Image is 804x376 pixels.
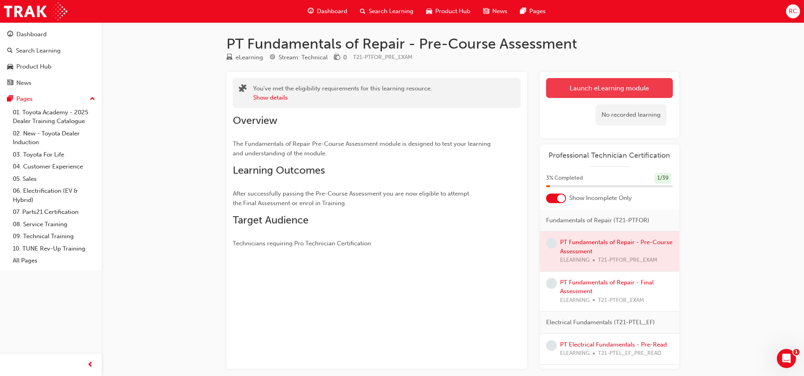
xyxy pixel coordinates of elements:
[3,43,98,58] a: Search Learning
[233,114,277,127] span: Overview
[793,349,800,355] span: 1
[269,54,275,61] span: target-icon
[10,149,98,161] a: 03. Toyota For Life
[226,35,679,53] h1: PT Fundamentals of Repair - Pre-Course Assessment
[655,173,671,184] div: 1 / 39
[10,218,98,231] a: 08. Service Training
[343,53,347,62] div: 0
[546,318,655,327] span: Electrical Fundamentals (T21-PTEL_EF)
[529,7,546,16] span: Pages
[369,7,413,16] span: Search Learning
[420,3,477,20] a: car-iconProduct Hub
[546,238,557,249] span: learningRecordVerb_NONE-icon
[10,255,98,267] a: All Pages
[546,151,673,160] a: Professional Technician Certification
[233,240,371,247] span: Technicians requiring Pro Technician Certification
[16,46,61,55] div: Search Learning
[239,85,247,94] span: puzzle-icon
[253,84,432,102] div: You've met the eligibility requirements for this learning resource.
[560,279,654,295] a: PT Fundamentals of Repair - Final Assessment
[334,53,347,63] div: Price
[777,349,796,368] iframe: Intercom live chat
[598,296,644,305] span: T21-PTFOR_EXAM
[233,140,492,157] span: The Fundamentals of Repair Pre-Course Assessment module is designed to test your learning and und...
[3,25,98,92] button: DashboardSearch LearningProduct HubNews
[560,296,590,305] span: ELEARNING
[10,173,98,185] a: 05. Sales
[7,63,13,70] span: car-icon
[789,7,797,16] span: RC
[598,349,661,358] span: T21-PTEL_EF_PRE_READ
[596,104,666,125] div: No recorded learning
[546,174,583,183] span: 3 % Completed
[3,76,98,90] a: News
[560,341,667,348] a: PT Electrical Fundamentals - Pre-Read
[492,7,507,16] span: News
[10,106,98,127] a: 01. Toyota Academy - 2025 Dealer Training Catalogue
[546,216,649,225] span: Fundamentals of Repair (T21-PTFOR)
[90,94,95,104] span: up-icon
[546,278,557,289] span: learningRecordVerb_NONE-icon
[7,47,13,55] span: search-icon
[7,31,13,38] span: guage-icon
[360,6,366,16] span: search-icon
[560,349,590,358] span: ELEARNING
[88,360,94,370] span: prev-icon
[435,7,470,16] span: Product Hub
[233,214,309,226] span: Target Audience
[569,194,632,203] span: Show Incomplete Only
[317,7,347,16] span: Dashboard
[226,54,232,61] span: learningResourceType_ELEARNING-icon
[301,3,354,20] a: guage-iconDashboard
[477,3,514,20] a: news-iconNews
[10,206,98,218] a: 07. Parts21 Certification
[3,27,98,42] a: Dashboard
[233,190,471,207] span: After successfully passing the Pre-Course Assessment you are now eligible to attempt the Final As...
[16,78,31,88] div: News
[226,53,263,63] div: Type
[308,6,314,16] span: guage-icon
[7,80,13,87] span: news-icon
[236,53,263,62] div: eLearning
[353,54,413,61] span: Learning resource code
[253,93,288,102] button: Show details
[3,92,98,106] button: Pages
[16,94,33,104] div: Pages
[279,53,328,62] div: Stream: Technical
[483,6,489,16] span: news-icon
[10,230,98,243] a: 09. Technical Training
[16,62,51,71] div: Product Hub
[10,127,98,149] a: 02. New - Toyota Dealer Induction
[10,185,98,206] a: 06. Electrification (EV & Hybrid)
[16,30,47,39] div: Dashboard
[786,4,800,18] button: RC
[3,59,98,74] a: Product Hub
[4,2,67,20] img: Trak
[514,3,552,20] a: pages-iconPages
[10,243,98,255] a: 10. TUNE Rev-Up Training
[546,340,557,351] span: learningRecordVerb_NONE-icon
[426,6,432,16] span: car-icon
[354,3,420,20] a: search-iconSearch Learning
[269,53,328,63] div: Stream
[233,164,325,176] span: Learning Outcomes
[7,96,13,103] span: pages-icon
[546,78,673,98] a: Launch eLearning module
[10,161,98,173] a: 04. Customer Experience
[334,54,340,61] span: money-icon
[520,6,526,16] span: pages-icon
